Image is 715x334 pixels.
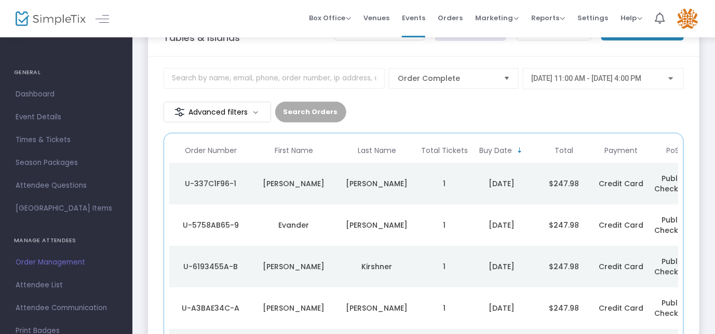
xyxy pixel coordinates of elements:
[604,146,638,155] span: Payment
[419,138,470,163] th: Total Tickets
[555,146,573,155] span: Total
[255,261,333,272] div: Brandon
[402,5,425,31] span: Events
[255,303,333,313] div: Carlos
[419,163,470,204] td: 1
[655,173,692,194] span: Public Checkout
[16,156,117,170] span: Season Packages
[164,68,385,89] input: Search by name, email, phone, order number, ip address, or last 4 digits of card
[500,68,514,88] button: Select
[533,163,595,204] td: $247.98
[655,298,692,318] span: Public Checkout
[338,303,416,313] div: Beltran
[577,5,608,31] span: Settings
[255,178,333,189] div: Zach
[419,246,470,287] td: 1
[516,146,524,155] span: Sortable
[473,261,530,272] div: 8/26/2025
[599,178,643,189] span: Credit Card
[174,107,185,117] img: filter
[16,256,117,269] span: Order Management
[164,102,271,122] m-button: Advanced filters
[599,261,643,272] span: Credit Card
[16,202,117,215] span: [GEOGRAPHIC_DATA] Items
[475,13,519,23] span: Marketing
[363,5,389,31] span: Venues
[14,230,118,251] h4: MANAGE ATTENDEES
[667,146,680,155] span: PoS
[309,13,351,23] span: Box Office
[419,287,470,329] td: 1
[16,110,117,124] span: Event Details
[338,220,416,230] div: Miranda
[16,279,117,292] span: Attendee List
[479,146,512,155] span: Buy Date
[655,256,692,277] span: Public Checkout
[398,73,495,83] span: Order Complete
[16,88,117,101] span: Dashboard
[533,204,595,246] td: $247.98
[14,62,118,83] h4: GENERAL
[255,220,333,230] div: Evander
[473,220,530,230] div: 8/26/2025
[338,178,416,189] div: Andrews
[438,5,463,31] span: Orders
[531,13,565,23] span: Reports
[338,261,416,272] div: Kirshner
[16,133,117,147] span: Times & Tickets
[185,146,237,155] span: Order Number
[275,146,313,155] span: First Name
[16,301,117,315] span: Attendee Communication
[172,178,250,189] div: U-337C1F96-1
[533,246,595,287] td: $247.98
[16,179,117,192] span: Attendee Questions
[599,303,643,313] span: Credit Card
[473,178,530,189] div: 8/26/2025
[419,204,470,246] td: 1
[531,74,641,82] span: [DATE] 11:00 AM - [DATE] 4:00 PM
[358,146,396,155] span: Last Name
[172,303,250,313] div: U-A3BAE34C-A
[620,13,642,23] span: Help
[599,220,643,230] span: Credit Card
[172,220,250,230] div: U-5758AB65-9
[473,303,530,313] div: 8/25/2025
[533,287,595,329] td: $247.98
[172,261,250,272] div: U-6193455A-B
[655,215,692,235] span: Public Checkout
